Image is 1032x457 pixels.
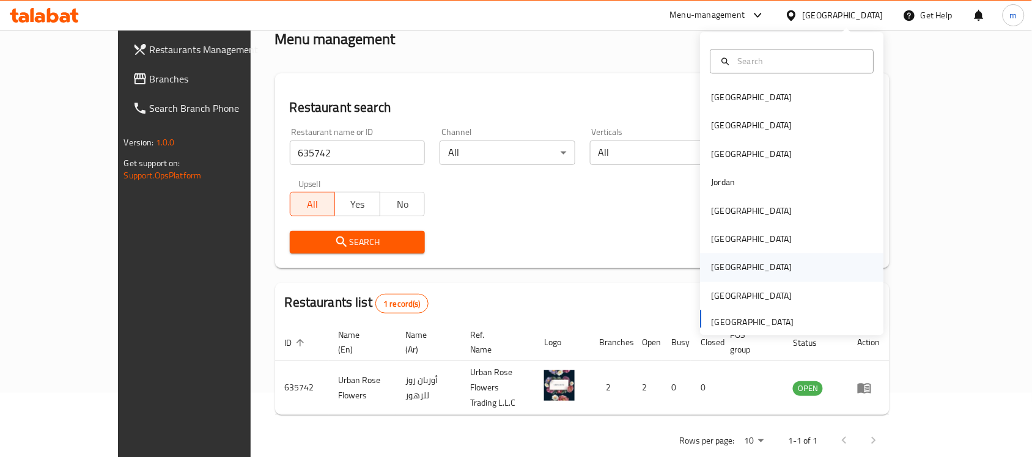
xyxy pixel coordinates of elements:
span: Name (Ar) [405,327,446,357]
div: Menu [857,381,880,395]
span: 1.0.0 [156,134,175,150]
span: Search Branch Phone [150,101,281,115]
span: Branches [150,71,281,86]
div: [GEOGRAPHIC_DATA] [712,147,792,161]
div: Total records count [375,294,429,313]
h2: Menu management [275,29,396,49]
th: Closed [691,324,720,361]
td: 2 [589,361,632,415]
td: Urban Rose Flowers Trading L.L.C [460,361,534,415]
h2: Restaurants list [285,293,429,313]
th: Open [632,324,662,361]
button: All [290,192,335,216]
span: POS group [730,327,768,357]
div: [GEOGRAPHIC_DATA] [712,233,792,246]
div: [GEOGRAPHIC_DATA] [803,9,883,22]
input: Search for restaurant name or ID.. [290,141,425,165]
span: Restaurants Management [150,42,281,57]
a: Branches [123,64,290,93]
span: ID [285,335,308,350]
th: Logo [534,324,589,361]
label: Upsell [298,180,321,188]
span: Get support on: [124,155,180,171]
img: Urban Rose Flowers [544,370,575,401]
h2: Restaurant search [290,98,875,117]
td: 2 [632,361,662,415]
span: Status [793,335,833,350]
span: m [1010,9,1017,22]
div: All [590,141,725,165]
td: أوربان روز للزهور [396,361,460,415]
span: Name (En) [339,327,381,357]
p: 1-1 of 1 [788,433,817,448]
span: No [385,196,420,213]
span: All [295,196,330,213]
div: Menu-management [670,8,745,23]
button: No [380,192,425,216]
span: Search [300,235,415,250]
td: 635742 [275,361,329,415]
div: [GEOGRAPHIC_DATA] [712,119,792,133]
div: All [440,141,575,165]
button: Yes [334,192,380,216]
div: [GEOGRAPHIC_DATA] [712,289,792,302]
td: 0 [691,361,720,415]
td: Urban Rose Flowers [329,361,396,415]
div: Jordan [712,176,735,189]
span: 1 record(s) [376,298,428,310]
span: Yes [340,196,375,213]
th: Busy [662,324,691,361]
span: OPEN [793,381,823,395]
p: Rows per page: [679,433,734,448]
a: Search Branch Phone [123,93,290,123]
a: Support.OpsPlatform [124,167,202,183]
span: Version: [124,134,154,150]
th: Action [847,324,890,361]
input: Search [733,54,866,68]
table: enhanced table [275,324,890,415]
div: [GEOGRAPHIC_DATA] [712,261,792,274]
button: Search [290,231,425,254]
div: Rows per page: [739,432,768,450]
a: Restaurants Management [123,35,290,64]
span: Ref. Name [470,327,520,357]
div: [GEOGRAPHIC_DATA] [712,204,792,218]
td: 0 [662,361,691,415]
th: Branches [589,324,632,361]
div: [GEOGRAPHIC_DATA] [712,91,792,104]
